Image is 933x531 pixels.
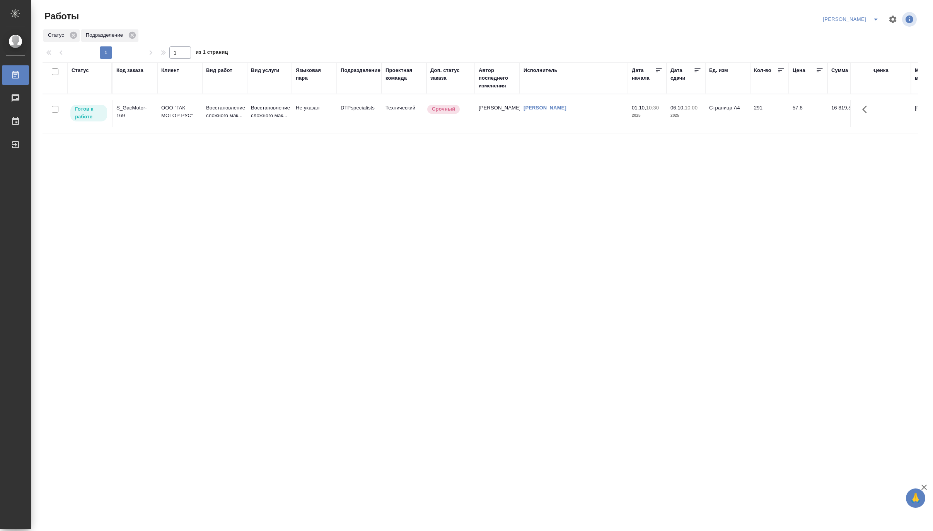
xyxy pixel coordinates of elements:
span: из 1 страниц [196,48,228,59]
div: Исполнитель может приступить к работе [70,104,108,122]
div: Цена [793,67,805,74]
div: Подразделение [81,29,138,42]
div: Автор последнего изменения [479,67,516,90]
a: [PERSON_NAME] [524,105,566,111]
button: 🙏 [906,488,925,508]
div: Клиент [161,67,179,74]
div: Код заказа [116,67,143,74]
div: Вид работ [206,67,232,74]
div: Исполнитель [524,67,558,74]
td: DTPspecialists [337,100,382,127]
div: Вид услуги [251,67,280,74]
div: Языковая пара [296,67,333,82]
div: Статус [43,29,80,42]
p: Восстановление сложного мак... [206,104,243,120]
span: 🙏 [909,490,922,506]
div: Проектная команда [385,67,423,82]
td: Не указан [292,100,337,127]
p: 10:30 [646,105,659,111]
p: 2025 [632,112,663,120]
div: Дата начала [632,67,655,82]
span: Посмотреть информацию [902,12,918,27]
button: Здесь прячутся важные кнопки [858,100,876,119]
span: Настроить таблицу [884,10,902,29]
td: 16 819,80 ₽ [827,100,866,127]
div: Доп. статус заказа [430,67,471,82]
p: ООО "ГАК МОТОР РУС" [161,104,198,120]
td: [PERSON_NAME] [475,100,520,127]
td: Технический [382,100,426,127]
p: Восстановление сложного мак... [251,104,288,120]
div: S_GacMotor-169 [116,104,154,120]
div: Дата сдачи [670,67,694,82]
div: Статус [72,67,89,74]
p: Готов к работе [75,105,102,121]
p: 06.10, [670,105,685,111]
span: Работы [43,10,79,22]
td: Страница А4 [705,100,750,127]
div: Кол-во [754,67,771,74]
td: 291 [750,100,789,127]
p: 01.10, [632,105,646,111]
div: Подразделение [341,67,380,74]
p: Подразделение [86,31,126,39]
p: Статус [48,31,67,39]
td: 57.8 [789,100,827,127]
p: Срочный [432,105,455,113]
div: Сумма [831,67,848,74]
div: Ед. изм [709,67,728,74]
div: split button [821,13,884,26]
div: Оценка [870,67,889,74]
p: 10:00 [685,105,698,111]
p: 2025 [670,112,701,120]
